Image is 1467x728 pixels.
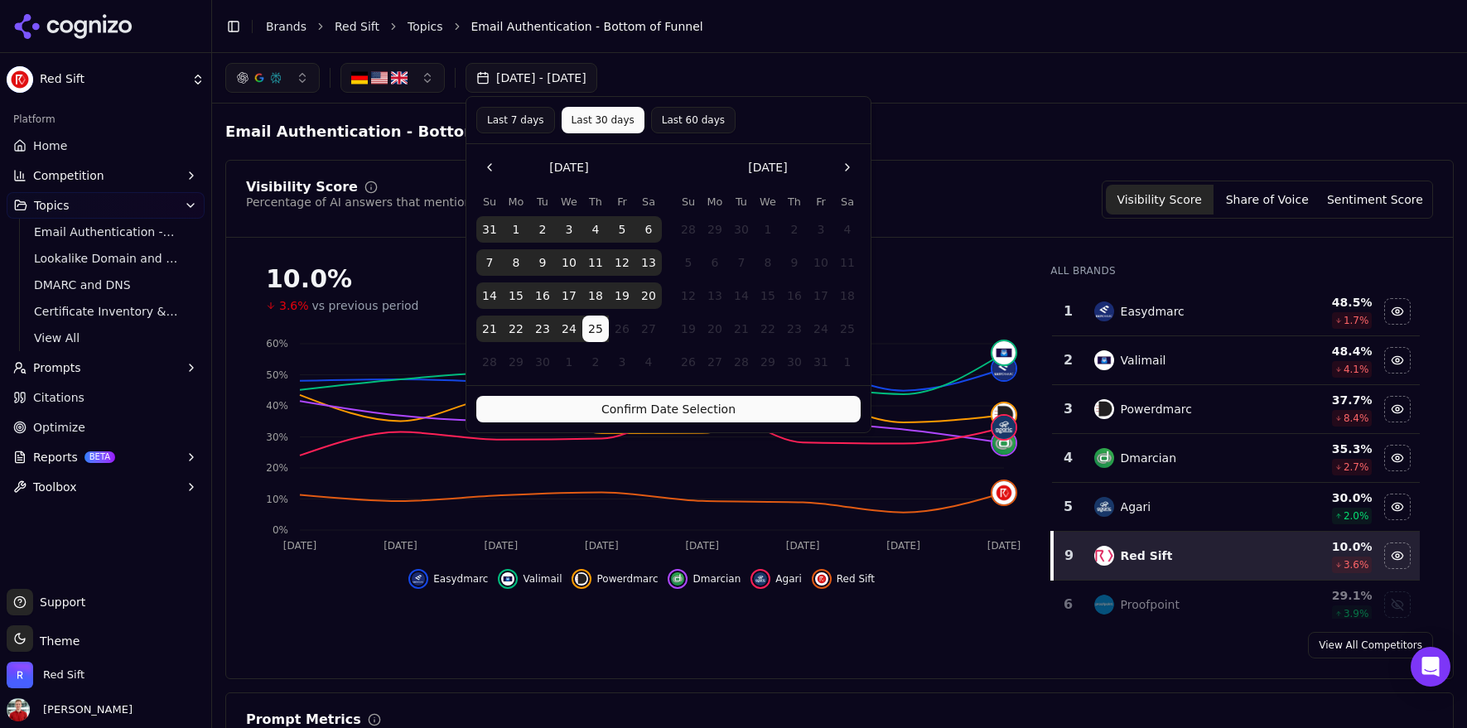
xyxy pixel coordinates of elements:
button: Confirm Date Selection [476,396,861,422]
img: red sift [1094,546,1114,566]
div: 10.0 % [1277,538,1372,555]
div: Percentage of AI answers that mention your brand [246,194,539,210]
span: DMARC and DNS [34,277,178,293]
tspan: 30% [266,431,288,443]
img: Germany [351,70,368,86]
button: Hide powerdmarc data [1384,396,1411,422]
tspan: [DATE] [485,540,519,552]
button: Go to the Next Month [834,154,861,181]
button: Thursday, September 11th, 2025, selected [582,249,609,276]
th: Friday [808,194,834,210]
tspan: [DATE] [283,540,317,552]
span: Prompts [33,359,81,376]
th: Tuesday [529,194,556,210]
th: Sunday [675,194,702,210]
div: Valimail [1121,352,1166,369]
span: Citations [33,389,84,406]
div: Platform [7,106,205,133]
th: Tuesday [728,194,755,210]
button: Saturday, September 6th, 2025, selected [635,216,662,243]
button: Wednesday, September 10th, 2025, selected [556,249,582,276]
img: agari [1094,497,1114,517]
button: [DATE] - [DATE] [466,63,597,93]
span: 2.7 % [1344,460,1369,474]
span: 3.6 % [1344,558,1369,571]
button: Friday, September 5th, 2025, selected [609,216,635,243]
a: Red Sift [335,18,379,35]
span: BETA [84,451,115,463]
button: Monday, September 15th, 2025, selected [503,282,529,309]
th: Saturday [635,194,662,210]
button: Wednesday, September 24th, 2025, selected [556,316,582,342]
button: Tuesday, September 2nd, 2025, selected [529,216,556,243]
span: 1.7 % [1344,314,1369,327]
div: 2 [1059,350,1077,370]
div: Dmarcian [1121,450,1176,466]
button: Monday, September 1st, 2025, selected [503,216,529,243]
div: 3 [1059,399,1077,419]
button: Wednesday, September 3rd, 2025, selected [556,216,582,243]
div: Red Sift [1121,547,1173,564]
img: United Kingdom [391,70,408,86]
div: 37.7 % [1277,392,1372,408]
a: View All [27,326,185,350]
a: Optimize [7,414,205,441]
tspan: 10% [266,494,288,505]
button: Thursday, September 18th, 2025, selected [582,282,609,309]
button: Prompts [7,354,205,381]
span: Topics [34,197,70,214]
button: Friday, September 12th, 2025, selected [609,249,635,276]
img: red sift [815,572,828,586]
div: All Brands [1050,264,1420,277]
tspan: 50% [266,369,288,381]
img: United States [371,70,388,86]
button: Sunday, September 14th, 2025, selected [476,282,503,309]
span: [PERSON_NAME] [36,702,133,717]
a: DMARC and DNS [27,273,185,297]
span: Email Authentication - Bottom of Funnel [225,120,563,143]
button: Hide valimail data [1384,347,1411,374]
span: 3.9 % [1344,607,1369,620]
button: Last 7 days [476,107,555,133]
div: Proofpoint [1121,596,1180,613]
button: Sunday, September 7th, 2025, selected [476,249,503,276]
a: View All Competitors [1308,632,1433,658]
div: Prompt Metrics [246,713,361,726]
button: Go to the Previous Month [476,154,503,181]
tr: 4dmarcianDmarcian35.3%2.7%Hide dmarcian data [1052,434,1420,483]
span: 2.0 % [1344,509,1369,523]
button: Hide red sift data [1384,542,1411,569]
tspan: [DATE] [685,540,719,552]
span: Powerdmarc [596,572,658,586]
div: 10.0% [266,264,1017,294]
span: Valimail [523,572,562,586]
tr: 3powerdmarcPowerdmarc37.7%8.4%Hide powerdmarc data [1052,385,1420,434]
img: agari [754,572,767,586]
img: proofpoint [1094,595,1114,615]
tr: 2valimailValimail48.4%4.1%Hide valimail data [1052,336,1420,385]
span: Certificate Inventory & Monitoring [34,303,178,320]
span: Red Sift [43,668,84,682]
span: Email Authentication - Bottom of Funnel [471,18,703,35]
span: Optimize [33,419,85,436]
button: Wednesday, September 17th, 2025, selected [556,282,582,309]
th: Monday [702,194,728,210]
div: 48.5 % [1277,294,1372,311]
img: Jack Lilley [7,698,30,721]
nav: breadcrumb [266,18,1421,35]
img: powerdmarc [575,572,588,586]
span: Support [33,594,85,610]
button: Topics [7,192,205,219]
a: Lookalike Domain and Brand Protection [27,247,185,270]
a: Brands [266,20,306,33]
img: red sift [992,481,1016,504]
span: 3.6% [279,297,309,314]
span: Red Sift [40,72,185,87]
button: Monday, September 22nd, 2025, selected [503,316,529,342]
img: dmarcian [992,431,1016,455]
img: valimail [1094,350,1114,370]
tspan: 60% [266,338,288,350]
th: Thursday [582,194,609,210]
div: 5 [1059,497,1077,517]
span: Red Sift [837,572,875,586]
